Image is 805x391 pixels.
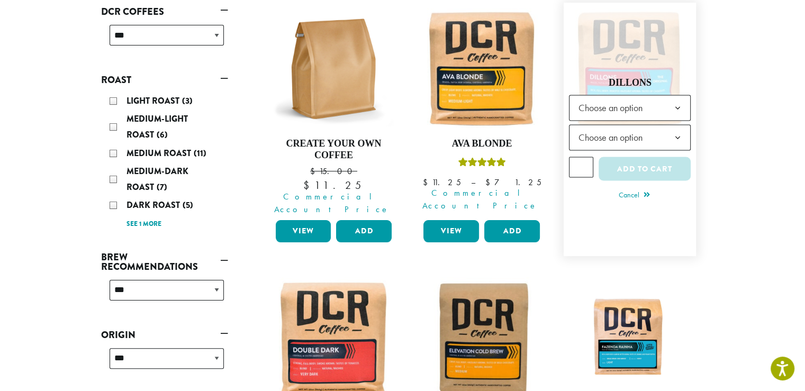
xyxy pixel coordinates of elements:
[101,248,228,276] a: Brew Recommendations
[182,95,193,107] span: (3)
[157,181,167,193] span: (7)
[458,156,505,172] div: Rated 5.00 out of 5
[126,95,182,107] span: Light Roast
[194,147,206,159] span: (11)
[574,98,653,119] span: Choose an option
[569,293,691,384] img: Fazenda-Rainha_12oz_Mockup.jpg
[619,188,650,203] a: Cancel
[101,71,228,89] a: Roast
[422,177,431,188] span: $
[471,177,475,188] span: –
[569,77,691,89] h4: Dillons
[423,220,479,242] a: View
[421,8,542,216] a: Ava BlondeRated 5.00 out of 5 Commercial Account Price
[101,326,228,344] a: Origin
[126,219,161,230] a: See 1 more
[417,187,542,212] span: Commercial Account Price
[485,177,494,188] span: $
[569,95,691,121] span: Choose an option
[599,157,691,181] button: Add to cart
[101,21,228,58] div: DCR Coffees
[303,178,364,192] bdi: 11.25
[126,199,183,211] span: Dark Roast
[422,177,460,188] bdi: 11.25
[273,138,395,161] h4: Create Your Own Coffee
[269,190,395,216] span: Commercial Account Price
[126,113,188,141] span: Medium-Light Roast
[574,128,653,148] span: Choose an option
[569,125,691,151] span: Choose an option
[273,8,395,216] a: Create Your Own Coffee $15.00 Commercial Account Price
[421,8,542,130] img: Ava-Blonde-12oz-1-300x300.jpg
[336,220,392,242] button: Add
[183,199,193,211] span: (5)
[101,276,228,313] div: Brew Recommendations
[273,8,394,130] img: 12oz-Label-Free-Bag-KRAFT-e1707417954251.png
[421,138,542,150] h4: Ava Blonde
[101,344,228,381] div: Origin
[276,220,331,242] a: View
[126,165,188,193] span: Medium-Dark Roast
[569,157,593,177] input: Product quantity
[101,3,228,21] a: DCR Coffees
[484,220,540,242] button: Add
[485,177,541,188] bdi: 71.25
[101,89,228,235] div: Roast
[310,166,357,177] bdi: 15.00
[569,8,691,251] a: Rated 5.00 out of 5
[126,147,194,159] span: Medium Roast
[157,129,168,141] span: (6)
[310,166,319,177] span: $
[303,178,314,192] span: $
